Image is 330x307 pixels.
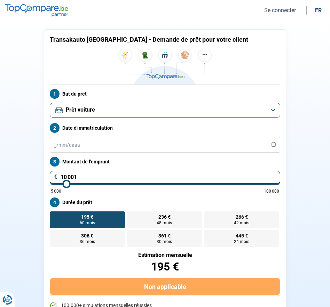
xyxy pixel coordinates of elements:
[5,4,68,17] img: TopCompare.be
[315,7,321,14] div: fr
[50,197,280,207] label: Durée du prêt
[234,221,249,225] span: 42 mois
[50,36,280,43] h1: Transakauto [GEOGRAPHIC_DATA] - Demande de prêt pour votre client
[54,174,57,180] span: €
[51,189,61,193] span: 5 000
[50,137,280,153] input: jj/mm/aaaa
[157,221,172,225] span: 48 mois
[158,233,171,238] span: 361 €
[50,103,280,118] button: Prêt voiture
[116,49,214,84] img: TopCompare.be
[81,233,93,238] span: 306 €
[66,106,95,114] span: Prêt voiture
[236,233,248,238] span: 445 €
[236,215,248,219] span: 266 €
[157,240,172,244] span: 30 mois
[262,7,298,14] button: Se connecter
[264,189,279,193] span: 100 000
[81,215,93,219] span: 195 €
[80,240,95,244] span: 36 mois
[50,123,280,133] label: Date d'immatriculation
[50,89,280,99] label: But du prêt
[80,221,95,225] span: 60 mois
[50,278,280,295] button: Non applicable
[234,240,249,244] span: 24 mois
[50,261,280,272] div: 195 €
[50,252,280,258] div: Estimation mensuelle
[50,157,280,167] label: Montant de l'emprunt
[158,215,171,219] span: 236 €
